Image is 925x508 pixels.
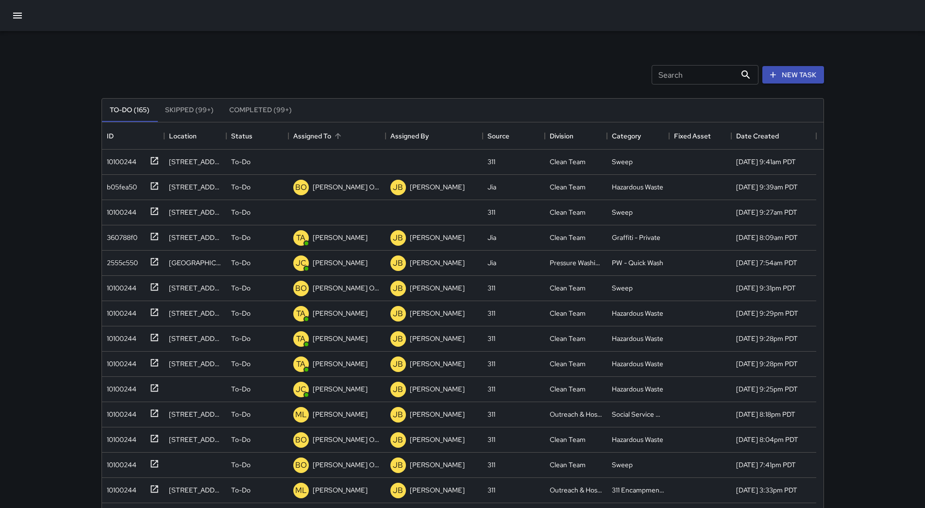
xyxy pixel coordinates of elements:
p: TA [296,308,305,320]
div: 311 [488,384,495,394]
p: JB [393,283,403,294]
div: Clean Team [550,460,586,470]
p: [PERSON_NAME] [410,485,465,495]
button: Skipped (99+) [157,99,221,122]
p: JB [393,358,403,370]
p: [PERSON_NAME] [410,460,465,470]
div: 48 5th Street [169,207,221,217]
div: Hazardous Waste [612,334,663,343]
div: 8/17/2025, 8:09am PDT [736,233,798,242]
div: 311 [488,157,495,167]
div: Date Created [736,122,779,150]
p: [PERSON_NAME] [410,308,465,318]
p: [PERSON_NAME] [410,409,465,419]
div: 10100244 [103,481,136,495]
div: 311 [488,283,495,293]
p: JB [393,459,403,471]
div: 95 7th Street [169,308,221,318]
p: JB [393,485,403,496]
div: Location [169,122,197,150]
div: Hazardous Waste [612,384,663,394]
div: 8/17/2025, 7:54am PDT [736,258,797,268]
p: To-Do [231,334,251,343]
p: To-Do [231,435,251,444]
p: To-Do [231,359,251,369]
div: Division [545,122,607,150]
div: Fixed Asset [674,122,711,150]
p: [PERSON_NAME] [410,283,465,293]
p: To-Do [231,283,251,293]
p: [PERSON_NAME] Overall [313,460,381,470]
div: 8/16/2025, 9:28pm PDT [736,359,798,369]
p: To-Do [231,308,251,318]
div: 360788f0 [103,229,137,242]
div: 10100244 [103,456,136,470]
div: 8/16/2025, 9:29pm PDT [736,308,798,318]
div: Assigned By [390,122,429,150]
p: JB [393,232,403,244]
p: BO [295,459,307,471]
div: Clean Team [550,435,586,444]
div: Jia [488,258,496,268]
div: Clean Team [550,308,586,318]
p: To-Do [231,384,251,394]
div: Hazardous Waste [612,359,663,369]
p: JB [393,182,403,193]
div: Sweep [612,157,633,167]
p: [PERSON_NAME] [410,233,465,242]
div: 10100244 [103,355,136,369]
div: 8/16/2025, 3:33pm PDT [736,485,797,495]
div: Source [488,122,509,150]
p: BO [295,283,307,294]
p: [PERSON_NAME] [410,182,465,192]
div: 8/17/2025, 9:27am PDT [736,207,797,217]
p: [PERSON_NAME] [313,409,368,419]
div: 1095 Mission Street [169,283,221,293]
div: Social Service Support [612,409,664,419]
button: Completed (99+) [221,99,300,122]
div: Category [612,122,641,150]
div: Clean Team [550,182,586,192]
div: 311 [488,409,495,419]
div: Sweep [612,283,633,293]
div: 311 [488,359,495,369]
div: 10100244 [103,406,136,419]
div: 25 7th Street [169,334,221,343]
div: 10100244 [103,279,136,293]
div: 10100244 [103,153,136,167]
div: Assigned To [293,122,331,150]
p: JB [393,384,403,395]
p: JB [393,434,403,446]
div: Clean Team [550,359,586,369]
div: 311 [488,460,495,470]
div: Assigned By [386,122,483,150]
div: 25 7th Street [169,359,221,369]
div: Jia [488,233,496,242]
div: 311 [488,207,495,217]
p: JB [393,257,403,269]
div: 311 [488,485,495,495]
p: JB [393,409,403,421]
p: [PERSON_NAME] [410,435,465,444]
div: Graffiti - Private [612,233,660,242]
div: 311 [488,435,495,444]
div: 1232 Market Street [169,258,221,268]
div: 2555c550 [103,254,138,268]
div: Pressure Washing [550,258,602,268]
div: 8/16/2025, 9:31pm PDT [736,283,796,293]
p: To-Do [231,207,251,217]
p: JB [393,333,403,345]
div: Location [164,122,226,150]
p: JC [296,257,306,269]
div: Clean Team [550,207,586,217]
div: 311 [488,334,495,343]
p: [PERSON_NAME] Overall [313,283,381,293]
div: 311 [488,308,495,318]
p: TA [296,232,305,244]
p: [PERSON_NAME] [313,258,368,268]
p: [PERSON_NAME] [410,359,465,369]
div: Status [226,122,288,150]
div: Hazardous Waste [612,308,663,318]
div: Fixed Asset [669,122,731,150]
div: 725 Minna Street [169,435,221,444]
